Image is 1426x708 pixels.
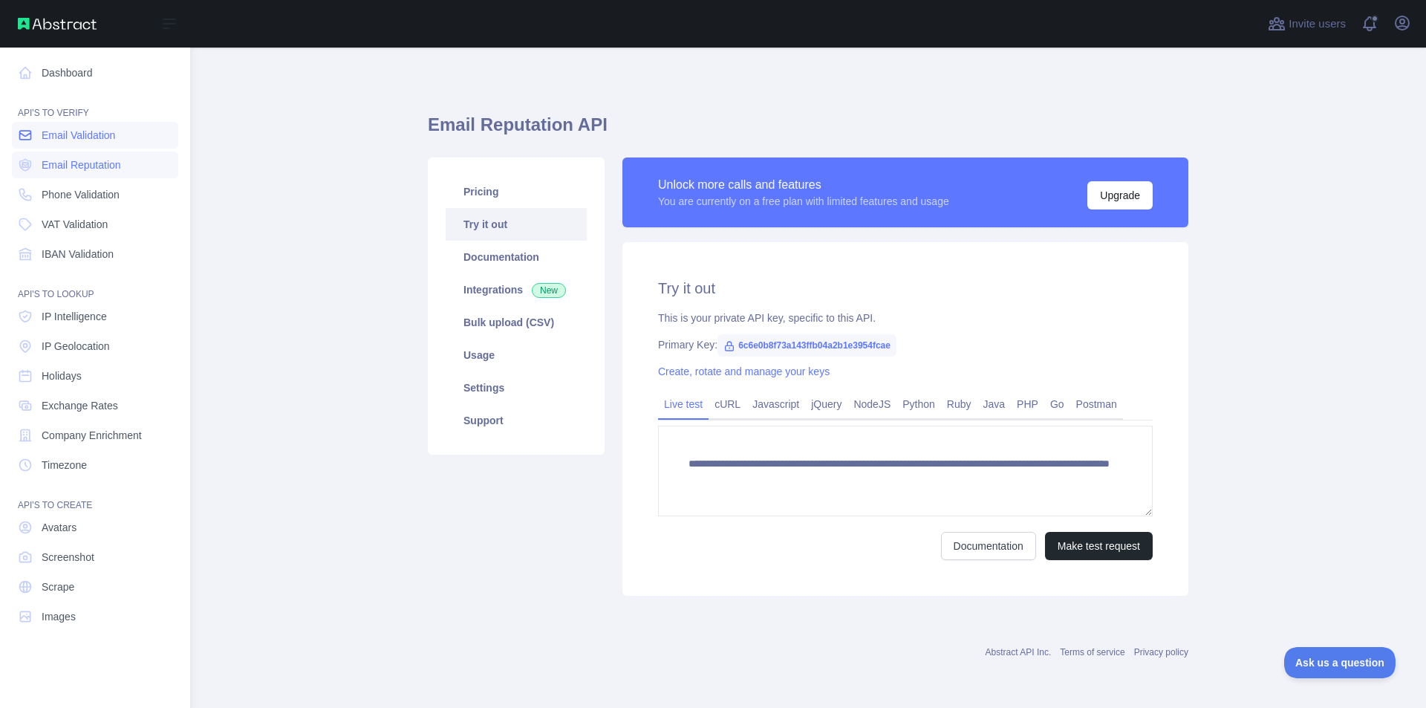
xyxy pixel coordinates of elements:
div: You are currently on a free plan with limited features and usage [658,194,949,209]
a: Postman [1070,392,1123,416]
span: IBAN Validation [42,247,114,262]
a: cURL [709,392,746,416]
a: Settings [446,371,587,404]
span: IP Geolocation [42,339,110,354]
span: IP Intelligence [42,309,107,324]
a: Email Validation [12,122,178,149]
div: API'S TO LOOKUP [12,270,178,300]
span: Images [42,609,76,624]
a: Integrations New [446,273,587,306]
a: Email Reputation [12,152,178,178]
a: PHP [1011,392,1044,416]
div: Primary Key: [658,337,1153,352]
a: Abstract API Inc. [986,647,1052,657]
a: Java [977,392,1012,416]
span: Email Reputation [42,157,121,172]
span: Phone Validation [42,187,120,202]
span: 6c6e0b8f73a143ffb04a2b1e3954fcae [717,334,896,357]
a: Privacy policy [1134,647,1188,657]
a: Go [1044,392,1070,416]
a: Python [896,392,941,416]
div: API'S TO VERIFY [12,89,178,119]
button: Upgrade [1087,181,1153,210]
a: Screenshot [12,544,178,571]
a: Terms of service [1060,647,1124,657]
iframe: Toggle Customer Support [1284,647,1396,678]
a: Create, rotate and manage your keys [658,366,830,377]
span: Invite users [1289,16,1346,33]
span: Avatars [42,520,76,535]
a: Usage [446,339,587,371]
span: Scrape [42,579,74,594]
a: Documentation [941,532,1036,560]
span: New [532,283,566,298]
span: Exchange Rates [42,398,118,413]
span: Company Enrichment [42,428,142,443]
a: IP Intelligence [12,303,178,330]
a: Ruby [941,392,977,416]
a: Live test [658,392,709,416]
a: Try it out [446,208,587,241]
div: API'S TO CREATE [12,481,178,511]
a: IP Geolocation [12,333,178,360]
a: Javascript [746,392,805,416]
button: Invite users [1265,12,1349,36]
a: Bulk upload (CSV) [446,306,587,339]
a: Timezone [12,452,178,478]
a: Phone Validation [12,181,178,208]
a: Company Enrichment [12,422,178,449]
span: VAT Validation [42,217,108,232]
span: Timezone [42,458,87,472]
button: Make test request [1045,532,1153,560]
a: Avatars [12,514,178,541]
a: Support [446,404,587,437]
a: Scrape [12,574,178,600]
h1: Email Reputation API [428,113,1188,149]
a: Images [12,603,178,630]
a: jQuery [805,392,847,416]
a: Documentation [446,241,587,273]
a: Dashboard [12,59,178,86]
a: Holidays [12,363,178,389]
span: Email Validation [42,128,115,143]
div: Unlock more calls and features [658,176,949,194]
a: Pricing [446,175,587,208]
img: Abstract API [18,18,97,30]
span: Screenshot [42,550,94,565]
div: This is your private API key, specific to this API. [658,311,1153,325]
a: Exchange Rates [12,392,178,419]
a: VAT Validation [12,211,178,238]
h2: Try it out [658,278,1153,299]
a: NodeJS [847,392,896,416]
a: IBAN Validation [12,241,178,267]
span: Holidays [42,368,82,383]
